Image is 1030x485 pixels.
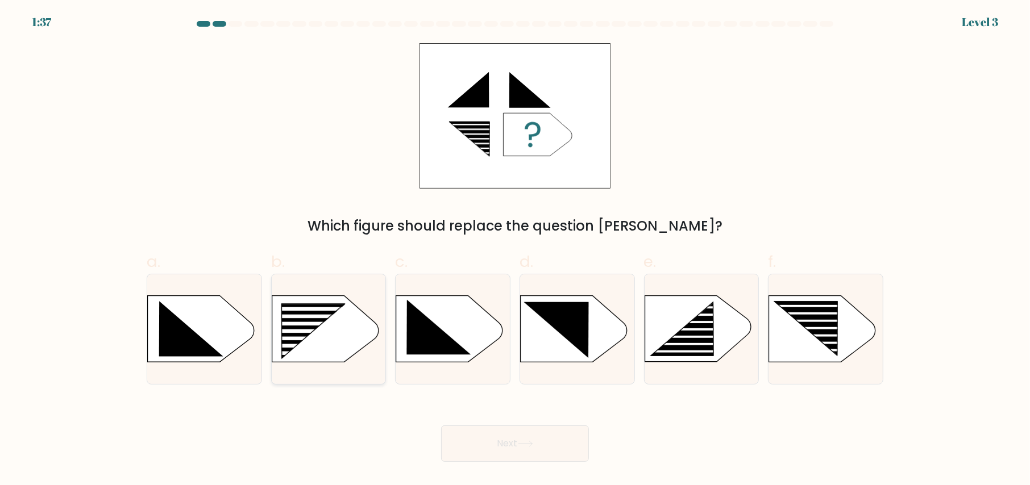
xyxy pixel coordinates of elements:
span: b. [271,250,285,273]
div: 1:37 [32,14,51,31]
span: c. [395,250,408,273]
span: f. [768,250,776,273]
div: Level 3 [962,14,998,31]
span: a. [147,250,160,273]
span: e. [644,250,657,273]
span: d. [520,250,533,273]
button: Next [441,425,589,462]
div: Which figure should replace the question [PERSON_NAME]? [153,216,877,236]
